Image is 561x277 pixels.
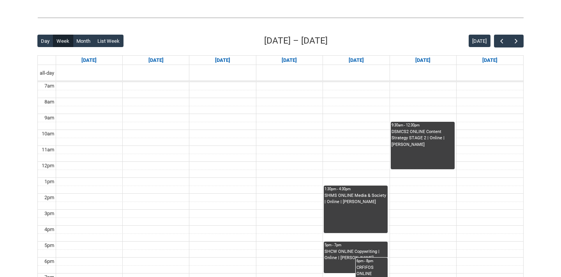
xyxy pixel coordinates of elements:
[392,123,454,128] div: 9:30am - 12:30pm
[280,56,298,65] a: Go to September 17, 2025
[347,56,365,65] a: Go to September 18, 2025
[509,35,524,47] button: Next Week
[43,226,56,233] div: 4pm
[481,56,499,65] a: Go to September 20, 2025
[43,82,56,90] div: 7am
[264,34,328,47] h2: [DATE] – [DATE]
[494,35,509,47] button: Previous Week
[53,35,73,47] button: Week
[73,35,94,47] button: Month
[147,56,165,65] a: Go to September 15, 2025
[40,146,56,154] div: 11am
[40,162,56,170] div: 12pm
[43,210,56,217] div: 3pm
[356,258,387,264] div: 6pm - 8pm
[213,56,232,65] a: Go to September 16, 2025
[469,35,490,47] button: [DATE]
[43,242,56,249] div: 5pm
[94,35,123,47] button: List Week
[325,186,387,192] div: 1:30pm - 4:30pm
[43,194,56,202] div: 2pm
[43,178,56,186] div: 1pm
[43,258,56,265] div: 6pm
[392,129,454,148] div: DSMCS2 ONLINE Content Strategy STAGE 2 | Online | [PERSON_NAME]
[325,249,387,261] div: SHCW ONLINE Copywriting | Online | [PERSON_NAME]
[414,56,432,65] a: Go to September 19, 2025
[43,114,56,122] div: 9am
[80,56,98,65] a: Go to September 14, 2025
[325,193,387,205] div: SHMS ONLINE Media & Society | Online | [PERSON_NAME]
[38,69,56,77] span: all-day
[40,130,56,138] div: 10am
[37,14,524,22] img: REDU_GREY_LINE
[37,35,53,47] button: Day
[43,98,56,106] div: 8am
[325,242,387,248] div: 5pm - 7pm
